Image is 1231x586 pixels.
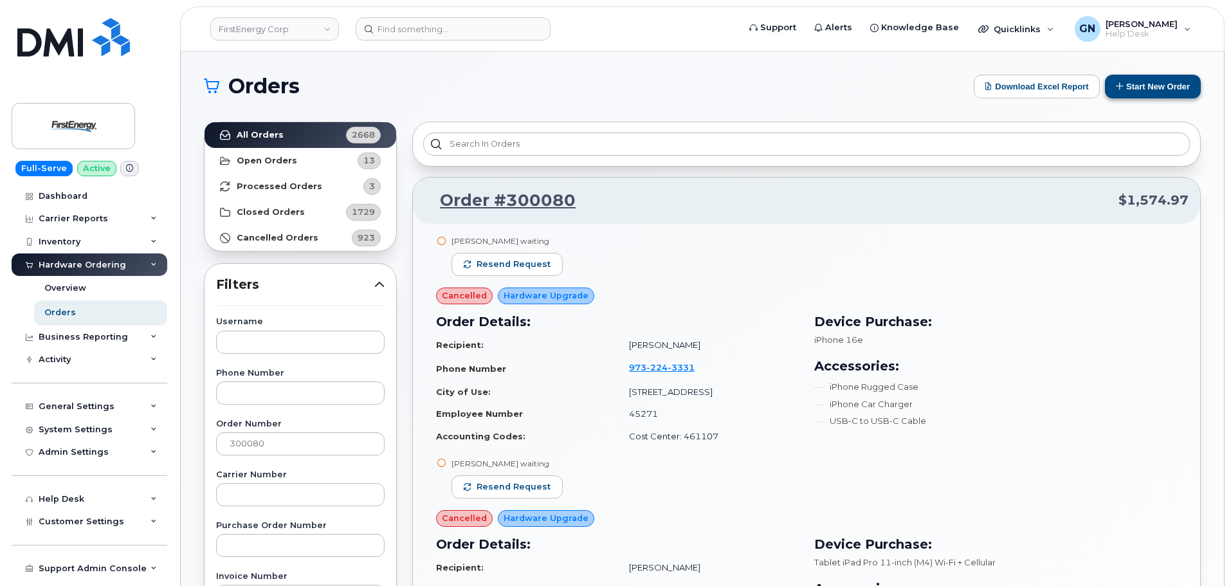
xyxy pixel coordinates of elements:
[216,572,385,581] label: Invoice Number
[814,334,863,345] span: iPhone 16e
[442,512,487,524] span: cancelled
[814,398,1177,410] li: iPhone Car Charger
[504,289,588,302] span: Hardware Upgrade
[237,181,322,192] strong: Processed Orders
[352,206,375,218] span: 1729
[216,275,374,294] span: Filters
[668,362,695,372] span: 3331
[205,148,396,174] a: Open Orders13
[216,522,385,530] label: Purchase Order Number
[424,189,576,212] a: Order #300080
[477,259,551,270] span: Resend request
[369,180,375,192] span: 3
[617,381,799,403] td: [STREET_ADDRESS]
[216,369,385,378] label: Phone Number
[1118,191,1189,210] span: $1,574.97
[504,512,588,524] span: Hardware Upgrade
[451,253,563,276] button: Resend request
[451,458,563,469] div: [PERSON_NAME] waiting
[436,340,484,350] strong: Recipient:
[436,363,506,374] strong: Phone Number
[237,207,305,217] strong: Closed Orders
[974,75,1100,98] button: Download Excel Report
[216,471,385,479] label: Carrier Number
[237,130,284,140] strong: All Orders
[814,356,1177,376] h3: Accessories:
[363,154,375,167] span: 13
[1105,75,1201,98] button: Start New Order
[436,562,484,572] strong: Recipient:
[237,233,318,243] strong: Cancelled Orders
[228,77,300,96] span: Orders
[423,133,1190,156] input: Search in orders
[629,362,695,372] span: 973
[436,431,525,441] strong: Accounting Codes:
[436,312,799,331] h3: Order Details:
[205,122,396,148] a: All Orders2668
[216,420,385,428] label: Order Number
[477,481,551,493] span: Resend request
[436,535,799,554] h3: Order Details:
[451,235,563,246] div: [PERSON_NAME] waiting
[205,199,396,225] a: Closed Orders1729
[617,556,799,579] td: [PERSON_NAME]
[205,225,396,251] a: Cancelled Orders923
[1175,530,1221,576] iframe: Messenger Launcher
[352,129,375,141] span: 2668
[646,362,668,372] span: 224
[358,232,375,244] span: 923
[617,403,799,425] td: 45271
[629,362,710,372] a: 9732243331
[814,535,1177,554] h3: Device Purchase:
[814,557,996,567] span: Tablet iPad Pro 11-inch (M4) Wi-Fi + Cellular
[814,312,1177,331] h3: Device Purchase:
[814,415,1177,427] li: USB-C to USB-C Cable
[205,174,396,199] a: Processed Orders3
[436,387,491,397] strong: City of Use:
[617,334,799,356] td: [PERSON_NAME]
[451,475,563,499] button: Resend request
[436,408,523,419] strong: Employee Number
[814,381,1177,393] li: iPhone Rugged Case
[216,318,385,326] label: Username
[442,289,487,302] span: cancelled
[237,156,297,166] strong: Open Orders
[617,425,799,448] td: Cost Center: 461107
